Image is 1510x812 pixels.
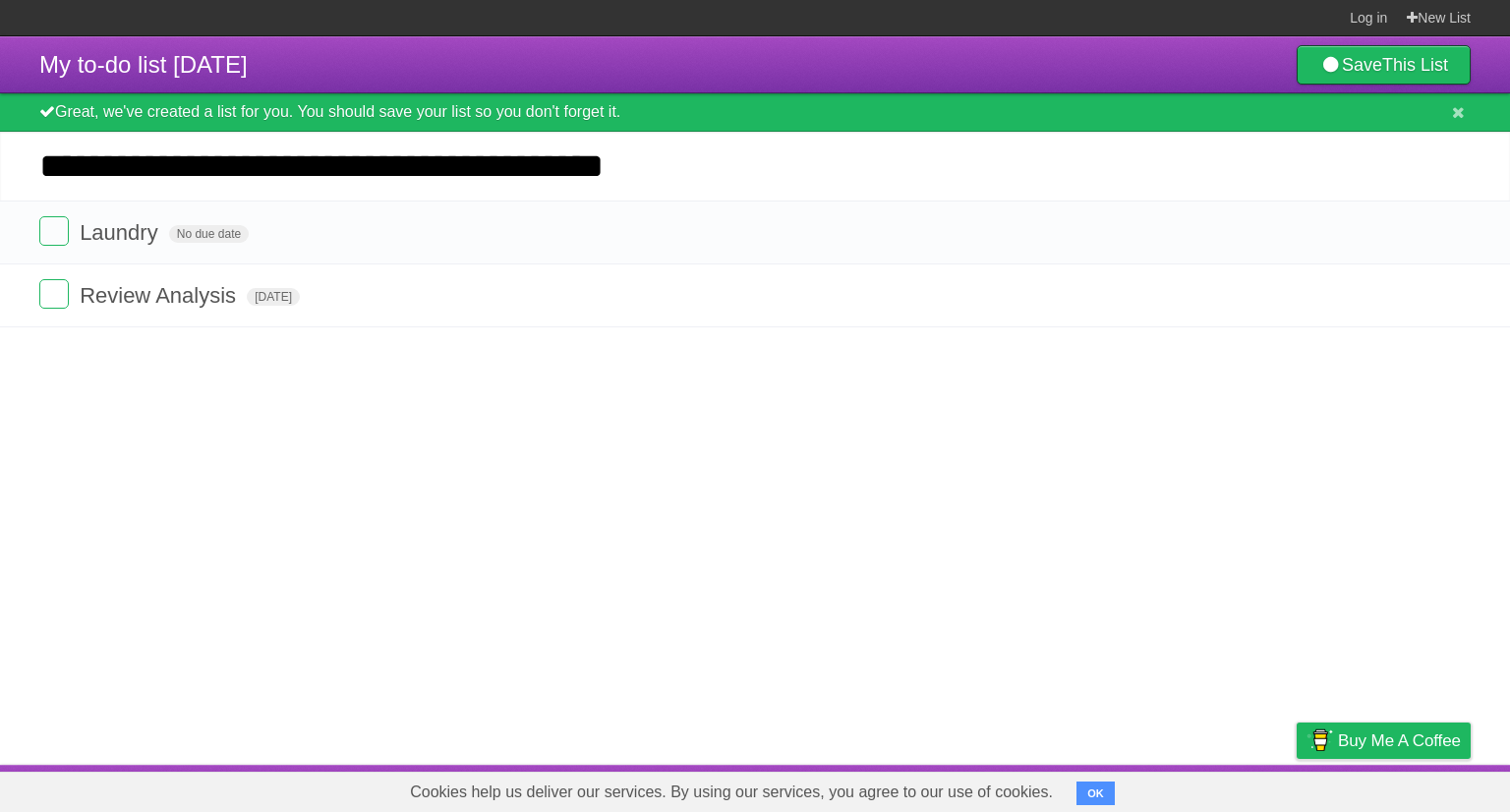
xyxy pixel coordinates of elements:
[1297,723,1471,759] a: Buy me a coffee
[1347,770,1471,807] a: Suggest a feature
[247,288,300,306] span: [DATE]
[80,283,241,308] span: Review Analysis
[39,216,69,246] label: Done
[1204,770,1248,807] a: Terms
[1076,782,1115,805] button: OK
[390,773,1073,812] span: Cookies help us deliver our services. By using our services, you agree to our use of cookies.
[80,220,163,245] span: Laundry
[1100,770,1180,807] a: Developers
[1382,55,1448,75] b: This List
[1271,770,1322,807] a: Privacy
[1035,770,1076,807] a: About
[1307,724,1333,757] img: Buy me a coffee
[1338,724,1461,758] span: Buy me a coffee
[39,279,69,309] label: Done
[1297,45,1471,85] a: SaveThis List
[169,225,249,243] span: No due date
[39,51,248,78] span: My to-do list [DATE]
